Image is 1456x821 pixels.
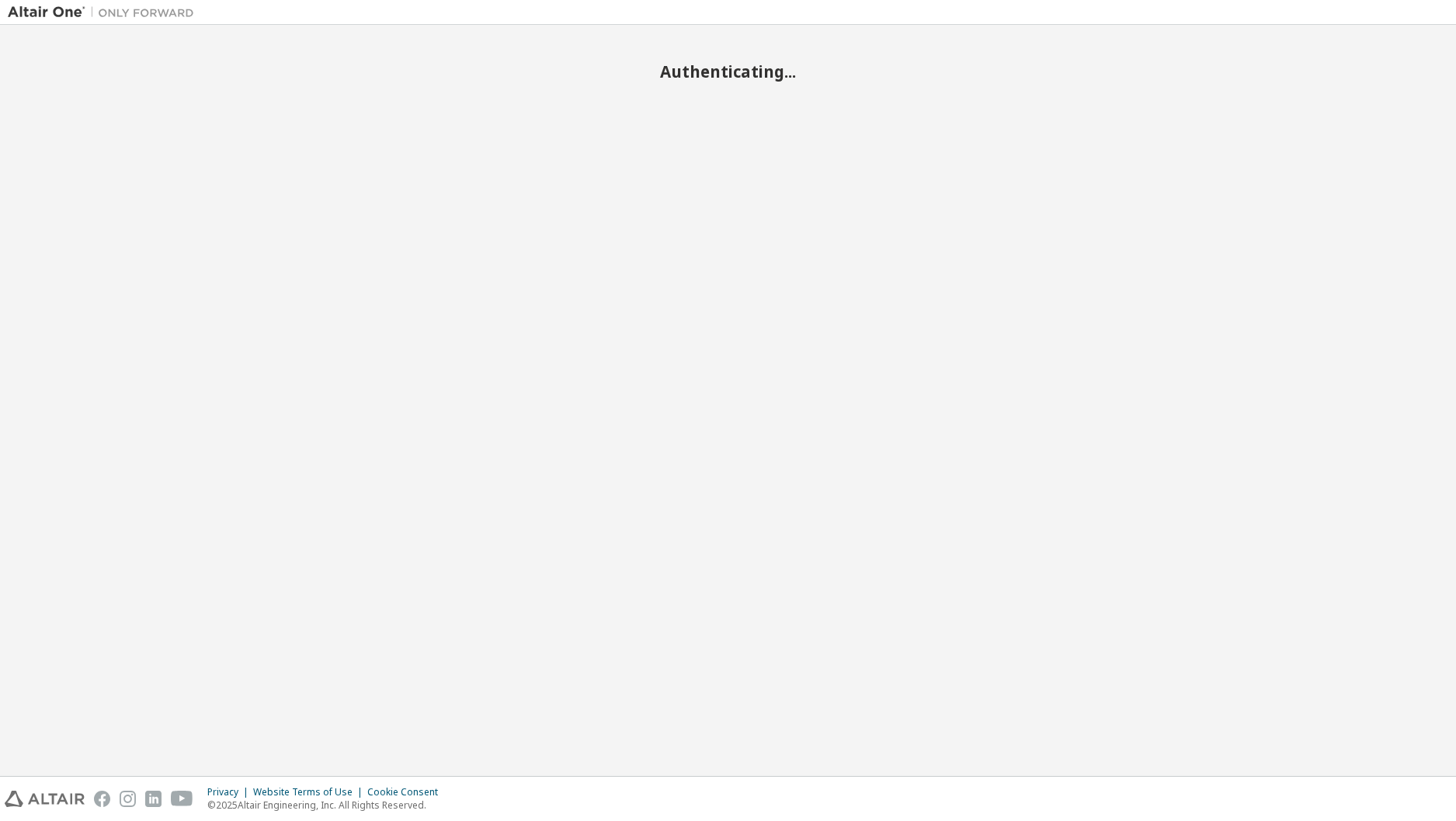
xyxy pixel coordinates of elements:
img: Altair One [8,5,202,20]
img: linkedin.svg [145,791,162,807]
img: facebook.svg [94,791,110,807]
h2: Authenticating... [8,61,1448,82]
img: youtube.svg [171,791,193,807]
div: Website Terms of Use [253,786,367,798]
div: Cookie Consent [367,786,447,798]
p: © 2025 Altair Engineering, Inc. All Rights Reserved. [207,798,447,812]
div: Privacy [207,786,253,798]
img: altair_logo.svg [5,791,85,807]
img: instagram.svg [120,791,136,807]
